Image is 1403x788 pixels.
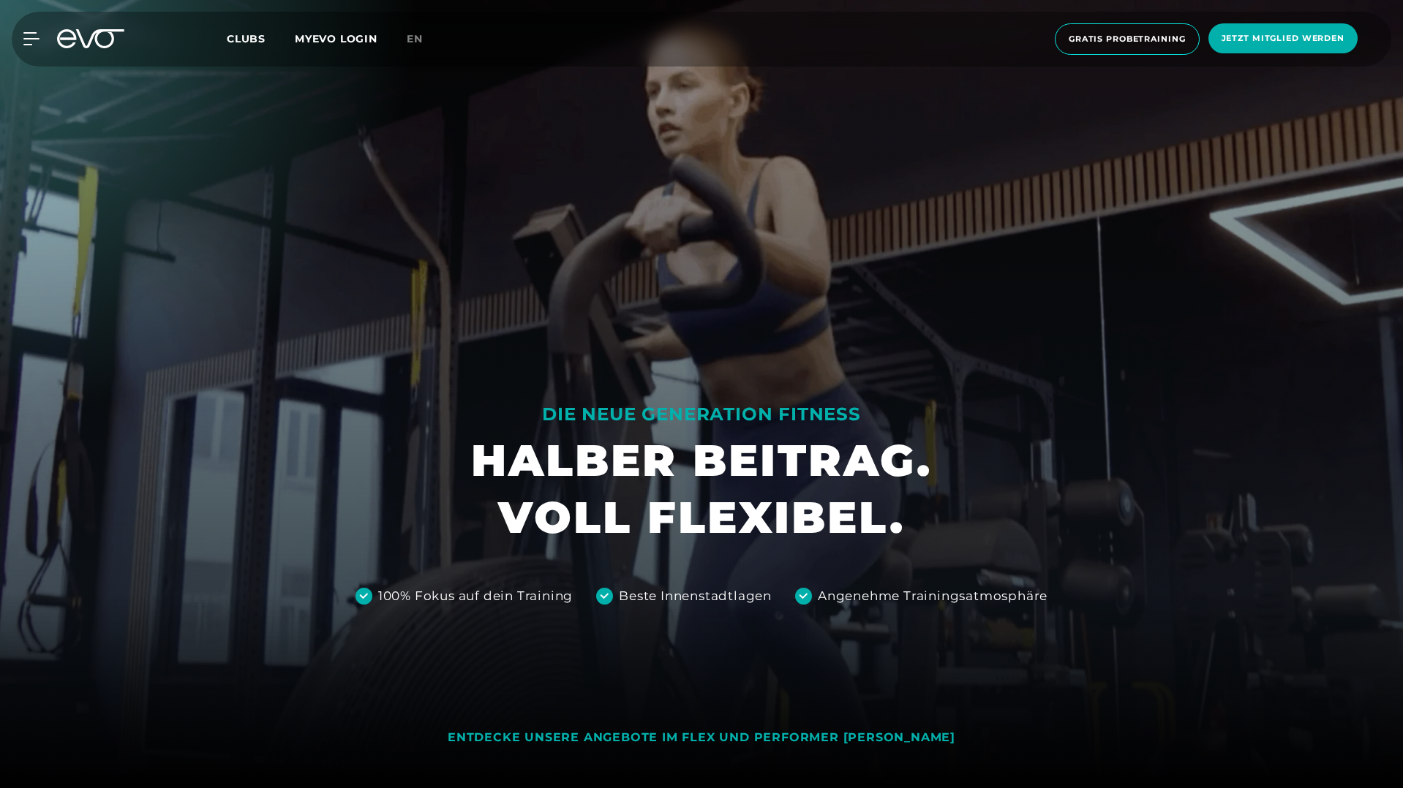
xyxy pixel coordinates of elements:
div: Angenehme Trainingsatmosphäre [818,587,1047,606]
h1: HALBER BEITRAG. VOLL FLEXIBEL. [471,432,932,546]
span: Jetzt Mitglied werden [1222,32,1344,45]
div: ENTDECKE UNSERE ANGEBOTE IM FLEX UND PERFORMER [PERSON_NAME] [448,730,955,746]
a: Jetzt Mitglied werden [1204,23,1362,55]
div: Beste Innenstadtlagen [619,587,772,606]
span: Clubs [227,32,266,45]
a: MYEVO LOGIN [295,32,377,45]
span: Gratis Probetraining [1069,33,1186,45]
a: Clubs [227,31,295,45]
span: en [407,32,423,45]
div: 100% Fokus auf dein Training [378,587,573,606]
a: en [407,31,440,48]
div: DIE NEUE GENERATION FITNESS [471,403,932,426]
a: Gratis Probetraining [1050,23,1204,55]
